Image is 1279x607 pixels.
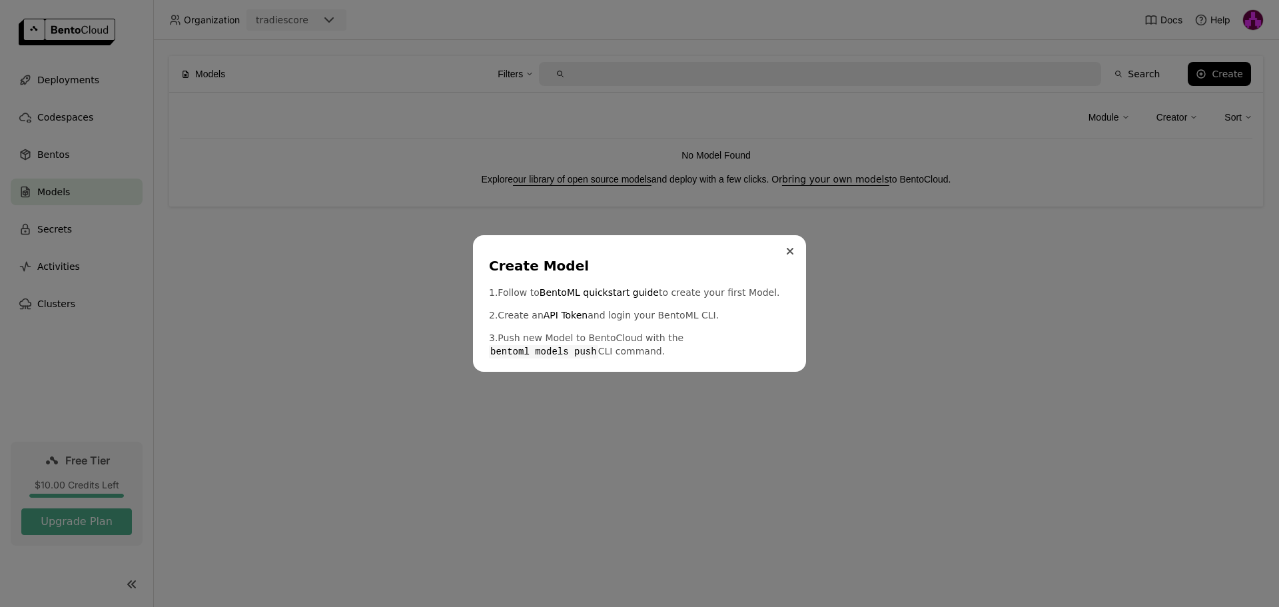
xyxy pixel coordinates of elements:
div: Create Model [489,257,785,275]
p: 3. Push new Model to BentoCloud with the CLI command. [489,331,790,358]
code: bentoml models push [489,345,598,358]
a: API Token [544,308,588,322]
p: 1. Follow to to create your first Model. [489,286,790,299]
div: dialog [473,235,806,372]
p: 2. Create an and login your BentoML CLI. [489,308,790,322]
a: BentoML quickstart guide [540,286,659,299]
button: Close [782,243,798,259]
